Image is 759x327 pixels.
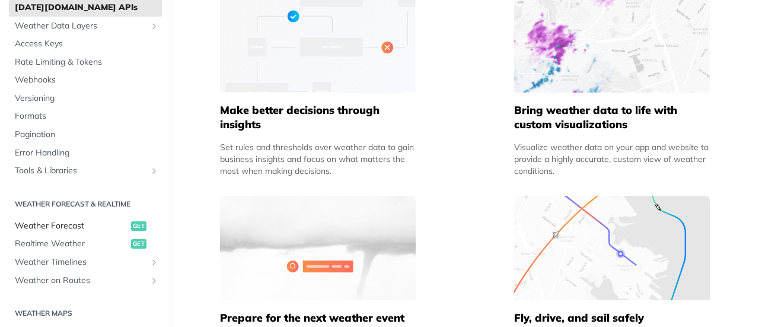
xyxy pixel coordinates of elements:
[15,165,146,177] span: Tools & Libraries
[220,103,416,132] h5: Make better decisions through insights
[149,166,159,176] button: Show subpages for Tools & Libraries
[15,238,128,250] span: Realtime Weather
[149,258,159,267] button: Show subpages for Weather Timelines
[149,276,159,285] button: Show subpages for Weather on Routes
[9,35,162,53] a: Access Keys
[9,308,162,319] h2: Weather Maps
[131,221,146,231] span: get
[15,20,146,32] span: Weather Data Layers
[514,141,710,177] div: Visualize weather data on your app and website to provide a highly accurate, custom view of weath...
[9,107,162,125] a: Formats
[15,56,159,68] span: Rate Limiting & Tokens
[9,53,162,71] a: Rate Limiting & Tokens
[514,311,710,325] h5: Fly, drive, and sail safely
[9,235,162,253] a: Realtime Weatherget
[9,253,162,271] a: Weather TimelinesShow subpages for Weather Timelines
[9,90,162,107] a: Versioning
[9,17,162,35] a: Weather Data LayersShow subpages for Weather Data Layers
[149,21,159,31] button: Show subpages for Weather Data Layers
[220,311,416,325] h5: Prepare for the next weather event
[9,162,162,180] a: Tools & LibrariesShow subpages for Tools & Libraries
[15,74,159,86] span: Webhooks
[9,272,162,290] a: Weather on RoutesShow subpages for Weather on Routes
[9,217,162,235] a: Weather Forecastget
[15,147,159,159] span: Error Handling
[15,110,159,122] span: Formats
[131,239,146,249] span: get
[15,129,159,141] span: Pagination
[9,126,162,144] a: Pagination
[514,103,710,132] h5: Bring weather data to life with custom visualizations
[220,196,416,300] img: 2c0a313-group-496-12x.svg
[15,2,159,14] span: [DATE][DOMAIN_NAME] APIs
[15,275,146,287] span: Weather on Routes
[15,256,146,268] span: Weather Timelines
[9,199,162,209] h2: Weather Forecast & realtime
[9,71,162,89] a: Webhooks
[220,141,416,177] div: Set rules and thresholds over weather data to gain business insights and focus on what matters th...
[514,196,710,300] img: 994b3d6-mask-group-32x.svg
[15,220,128,232] span: Weather Forecast
[15,38,159,50] span: Access Keys
[15,93,159,104] span: Versioning
[9,144,162,162] a: Error Handling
